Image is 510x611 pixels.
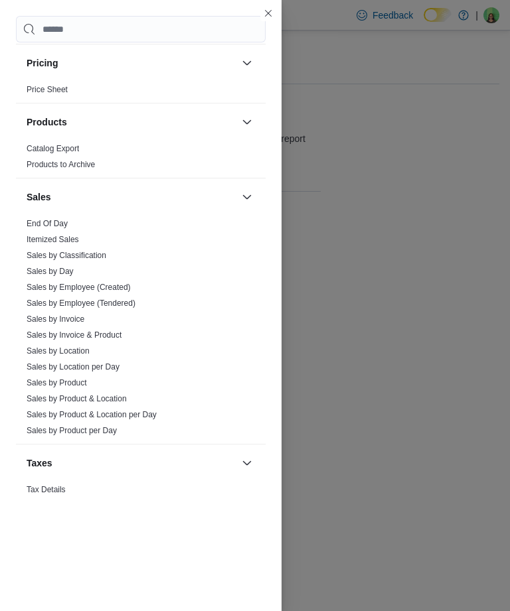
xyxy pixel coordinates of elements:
[27,362,120,372] a: Sales by Location per Day
[27,190,51,204] h3: Sales
[27,251,106,260] a: Sales by Classification
[27,283,131,292] a: Sales by Employee (Created)
[27,426,117,435] a: Sales by Product per Day
[27,330,122,340] a: Sales by Invoice & Product
[27,456,236,470] button: Taxes
[27,235,79,244] a: Itemized Sales
[27,115,67,129] h3: Products
[27,485,66,494] a: Tax Details
[27,456,52,470] h3: Taxes
[239,189,255,205] button: Sales
[239,455,255,471] button: Taxes
[27,115,236,129] button: Products
[239,55,255,71] button: Pricing
[16,482,266,519] div: Taxes
[16,82,266,103] div: Pricing
[27,160,95,169] a: Products to Archive
[27,394,127,403] a: Sales by Product & Location
[27,85,68,94] a: Price Sheet
[16,141,266,178] div: Products
[27,267,74,276] a: Sales by Day
[27,219,68,228] a: End Of Day
[27,190,236,204] button: Sales
[27,299,135,308] a: Sales by Employee (Tendered)
[27,410,157,419] a: Sales by Product & Location per Day
[27,378,87,387] a: Sales by Product
[260,5,276,21] button: Close this dialog
[27,144,79,153] a: Catalog Export
[27,56,236,70] button: Pricing
[27,346,90,356] a: Sales by Location
[239,114,255,130] button: Products
[27,314,84,324] a: Sales by Invoice
[27,56,58,70] h3: Pricing
[16,216,266,444] div: Sales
